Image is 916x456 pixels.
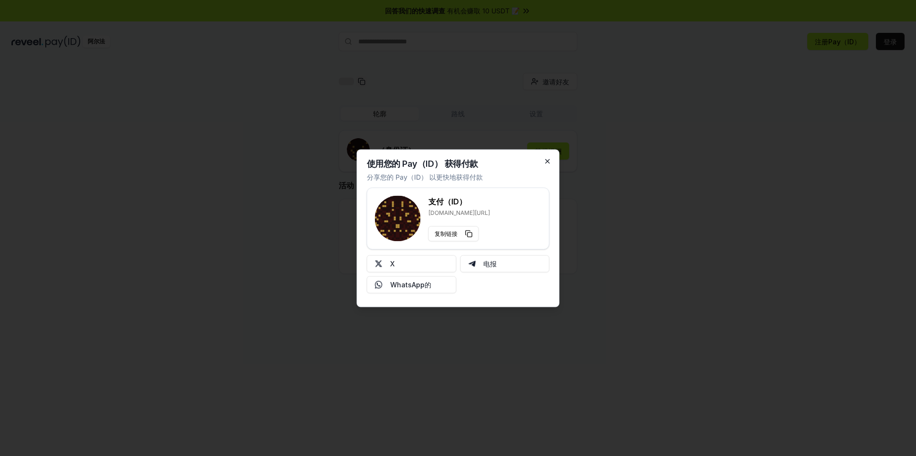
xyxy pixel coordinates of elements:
[428,209,490,216] p: [DOMAIN_NAME][URL]
[428,195,490,207] h3: 支付（ID）
[367,276,457,293] button: WhatsApp的
[367,172,483,182] p: 分享您的 Pay（ID） 以更快地获得付款
[468,260,476,267] img: 电报
[435,230,458,237] font: 复制链接
[460,255,550,272] button: 电报
[483,259,497,269] font: 电报
[367,255,457,272] button: X
[375,281,383,288] img: Whatsapp
[428,226,479,241] button: 复制链接
[375,260,383,267] img: X
[390,280,431,290] font: WhatsApp的
[367,159,478,168] h2: 使用您的 Pay（ID） 获得付款
[390,259,395,269] font: X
